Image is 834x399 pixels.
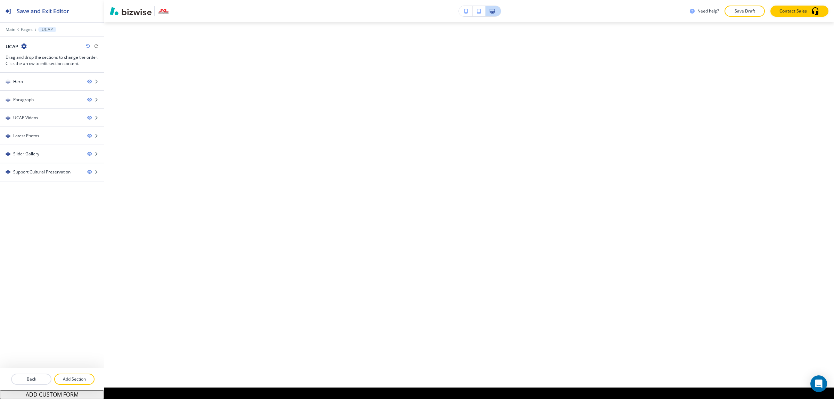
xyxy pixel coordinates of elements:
div: Hero [13,79,23,85]
p: Contact Sales [779,8,807,14]
img: Drag [6,133,10,138]
div: Slider Gallery [13,151,39,157]
button: Pages [21,27,33,32]
img: Bizwise Logo [110,7,152,15]
img: Drag [6,170,10,174]
button: Contact Sales [770,6,828,17]
h3: Need help? [697,8,719,14]
p: Save Draft [734,8,756,14]
button: UCAP [38,27,56,32]
img: Drag [6,79,10,84]
p: Add Section [55,376,94,382]
div: Support Cultural Preservation [13,169,71,175]
img: Drag [6,97,10,102]
h2: Save and Exit Editor [17,7,69,15]
div: Paragraph [13,97,34,103]
img: Your Logo [158,6,169,17]
h2: UCAP [6,43,18,50]
button: Add Section [54,374,95,385]
img: Drag [6,115,10,120]
button: Main [6,27,15,32]
button: Save Draft [725,6,765,17]
h3: Drag and drop the sections to change the order. Click the arrow to edit section content. [6,54,98,67]
p: Back [12,376,51,382]
img: Drag [6,152,10,156]
div: Latest Photos [13,133,39,139]
button: Back [11,374,51,385]
div: UCAP Videos [13,115,38,121]
div: Open Intercom Messenger [810,375,827,392]
p: UCAP [42,27,53,32]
